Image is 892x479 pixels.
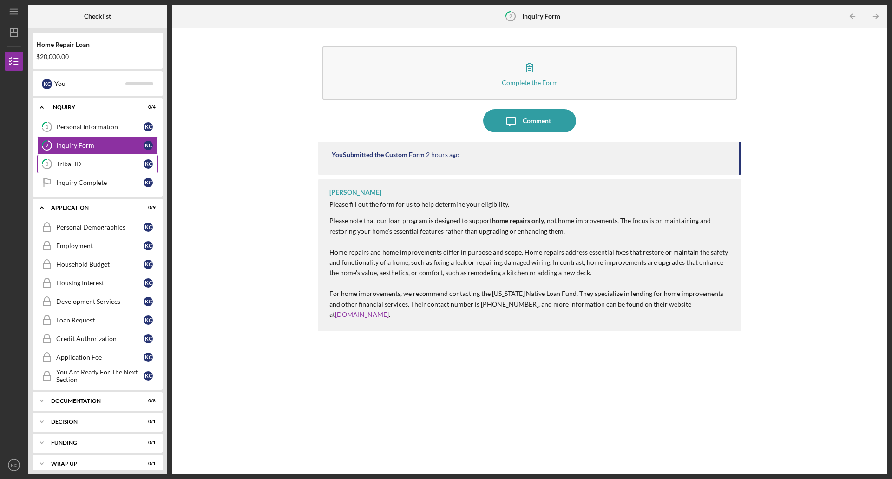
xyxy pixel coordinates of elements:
[329,248,728,277] span: Home repairs and home improvements differ in purpose and scope. Home repairs address essential fi...
[37,311,158,329] a: Loan RequestKC
[523,109,551,132] div: Comment
[492,217,544,224] strong: home repairs only
[144,241,153,250] div: K C
[144,353,153,362] div: K C
[144,141,153,150] div: K C
[56,160,144,168] div: Tribal ID
[36,41,159,48] div: Home Repair Loan
[144,297,153,306] div: K C
[56,354,144,361] div: Application Fee
[51,105,132,110] div: Inquiry
[329,201,732,208] div: Please fill out the form for us to help determine your eligibility.
[483,109,576,132] button: Comment
[51,205,132,210] div: Application
[509,13,512,19] tspan: 2
[56,223,144,231] div: Personal Demographics
[502,79,558,86] div: Complete the Form
[51,419,132,425] div: Decision
[144,278,153,288] div: K C
[332,151,425,158] div: You Submitted the Custom Form
[51,461,132,466] div: Wrap up
[46,143,48,149] tspan: 2
[139,105,156,110] div: 0 / 4
[56,242,144,249] div: Employment
[37,118,158,136] a: 1Personal InformationKC
[42,79,52,89] div: K C
[56,368,144,383] div: You Are Ready For The Next Section
[139,419,156,425] div: 0 / 1
[139,440,156,446] div: 0 / 1
[144,159,153,169] div: K C
[37,367,158,385] a: You Are Ready For The Next SectionKC
[56,261,144,268] div: Household Budget
[144,260,153,269] div: K C
[54,76,125,92] div: You
[84,13,111,20] b: Checklist
[56,123,144,131] div: Personal Information
[322,46,737,100] button: Complete the Form
[139,398,156,404] div: 0 / 8
[329,289,723,318] span: For home improvements, we recommend contacting the [US_STATE] Native Loan Fund. They specialize i...
[5,456,23,474] button: KC
[37,255,158,274] a: Household BudgetKC
[37,136,158,155] a: 2Inquiry FormKC
[37,329,158,348] a: Credit AuthorizationKC
[139,461,156,466] div: 0 / 1
[144,371,153,381] div: K C
[329,217,711,235] span: Please note that our loan program is designed to support , not home improvements. The focus is on...
[51,440,132,446] div: Funding
[56,279,144,287] div: Housing Interest
[37,236,158,255] a: EmploymentKC
[56,335,144,342] div: Credit Authorization
[37,155,158,173] a: 3Tribal IDKC
[144,315,153,325] div: K C
[426,151,459,158] time: 2025-09-25 17:26
[56,316,144,324] div: Loan Request
[329,189,381,196] div: [PERSON_NAME]
[46,124,48,130] tspan: 1
[36,53,159,60] div: $20,000.00
[51,398,132,404] div: Documentation
[37,348,158,367] a: Application FeeKC
[144,223,153,232] div: K C
[144,122,153,131] div: K C
[37,292,158,311] a: Development ServicesKC
[139,205,156,210] div: 0 / 9
[335,310,389,318] a: [DOMAIN_NAME]
[144,334,153,343] div: K C
[37,218,158,236] a: Personal DemographicsKC
[11,463,17,468] text: KC
[522,13,560,20] b: Inquiry Form
[56,298,144,305] div: Development Services
[56,179,144,186] div: Inquiry Complete
[37,173,158,192] a: Inquiry CompleteKC
[37,274,158,292] a: Housing InterestKC
[46,161,48,167] tspan: 3
[144,178,153,187] div: K C
[56,142,144,149] div: Inquiry Form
